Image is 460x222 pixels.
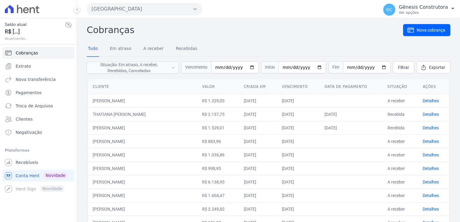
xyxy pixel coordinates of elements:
[277,94,320,107] td: [DATE]
[239,162,277,175] td: [DATE]
[197,148,239,162] td: R$ 1.036,86
[393,61,414,73] a: Filtrar
[383,175,418,189] td: A receber
[2,87,74,99] a: Pagamentos
[399,10,448,15] p: Ver opções
[197,202,239,216] td: R$ 2.249,82
[197,79,239,94] th: Valor
[16,90,42,96] span: Pagamentos
[277,202,320,216] td: [DATE]
[239,134,277,148] td: [DATE]
[383,134,418,148] td: A receber
[175,41,199,57] a: Recebidas
[423,139,439,144] a: Detalhes
[277,121,320,134] td: [DATE]
[239,107,277,121] td: [DATE]
[423,112,439,117] a: Detalhes
[2,60,74,72] a: Extrato
[2,100,74,112] a: Troca de Arquivos
[277,175,320,189] td: [DATE]
[320,107,382,121] td: [DATE]
[239,94,277,107] td: [DATE]
[88,162,197,175] td: [PERSON_NAME]
[88,148,197,162] td: [PERSON_NAME]
[197,107,239,121] td: R$ 2.137,75
[5,28,65,36] span: R$ [...]
[88,94,197,107] td: [PERSON_NAME]
[418,79,449,94] th: Ações
[423,125,439,130] a: Detalhes
[2,47,74,59] a: Cobranças
[88,121,197,134] td: [PERSON_NAME]
[277,189,320,202] td: [DATE]
[16,116,33,122] span: Clientes
[261,61,278,73] span: Início
[197,94,239,107] td: R$ 1.329,03
[277,107,320,121] td: [DATE]
[383,162,418,175] td: A receber
[277,148,320,162] td: [DATE]
[277,134,320,148] td: [DATE]
[417,61,450,73] a: Exportar
[197,121,239,134] td: R$ 1.529,01
[197,162,239,175] td: R$ 998,95
[277,79,320,94] th: Vencimento
[320,121,382,134] td: [DATE]
[2,170,74,182] a: Conta Hent Novidade
[383,107,418,121] td: Recebida
[423,193,439,198] a: Detalhes
[197,175,239,189] td: R$ 6.138,95
[88,134,197,148] td: [PERSON_NAME]
[403,24,450,36] a: Nova cobrança
[383,94,418,107] td: A receber
[16,173,39,179] span: Conta Hent
[88,202,197,216] td: [PERSON_NAME]
[423,166,439,171] a: Detalhes
[383,148,418,162] td: A receber
[88,107,197,121] td: THATIANA [PERSON_NAME]
[16,63,31,69] span: Extrato
[91,62,168,74] span: Situação: Em atraso, A receber, Recebidas, Canceladas
[5,47,72,195] nav: Sidebar
[383,202,418,216] td: A receber
[399,4,448,10] p: Gênesis Construtora
[43,172,68,179] span: Novidade
[5,147,72,154] div: Plataformas
[417,27,445,33] span: Nova cobrança
[2,126,74,138] a: Negativação
[87,41,99,57] a: Tudo
[378,1,460,18] button: GC Gênesis Construtora Ver opções
[320,79,382,94] th: Data de pagamento
[328,61,343,73] span: Fim
[386,8,392,12] span: GC
[88,79,197,94] th: Cliente
[383,189,418,202] td: A receber
[2,156,74,168] a: Recebíveis
[239,79,277,94] th: Criada em
[197,134,239,148] td: R$ 883,96
[383,121,418,134] td: Recebida
[423,207,439,211] a: Detalhes
[16,76,56,82] span: Nova transferência
[423,180,439,184] a: Detalhes
[109,41,132,57] a: Em atraso
[16,103,53,109] span: Troca de Arquivos
[398,64,409,70] span: Filtrar
[383,79,418,94] th: Situação
[181,61,211,73] span: Vencimento
[87,23,403,37] h2: Cobranças
[239,189,277,202] td: [DATE]
[88,189,197,202] td: [PERSON_NAME]
[5,36,65,41] span: atualizando...
[88,175,197,189] td: [PERSON_NAME]
[423,153,439,157] a: Detalhes
[2,113,74,125] a: Clientes
[87,62,179,74] button: Situação: Em atraso, A receber, Recebidas, Canceladas
[239,175,277,189] td: [DATE]
[16,50,38,56] span: Cobranças
[142,41,165,57] a: A receber
[423,98,439,103] a: Detalhes
[429,64,445,70] span: Exportar
[87,3,202,15] button: [GEOGRAPHIC_DATA]
[16,129,42,135] span: Negativação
